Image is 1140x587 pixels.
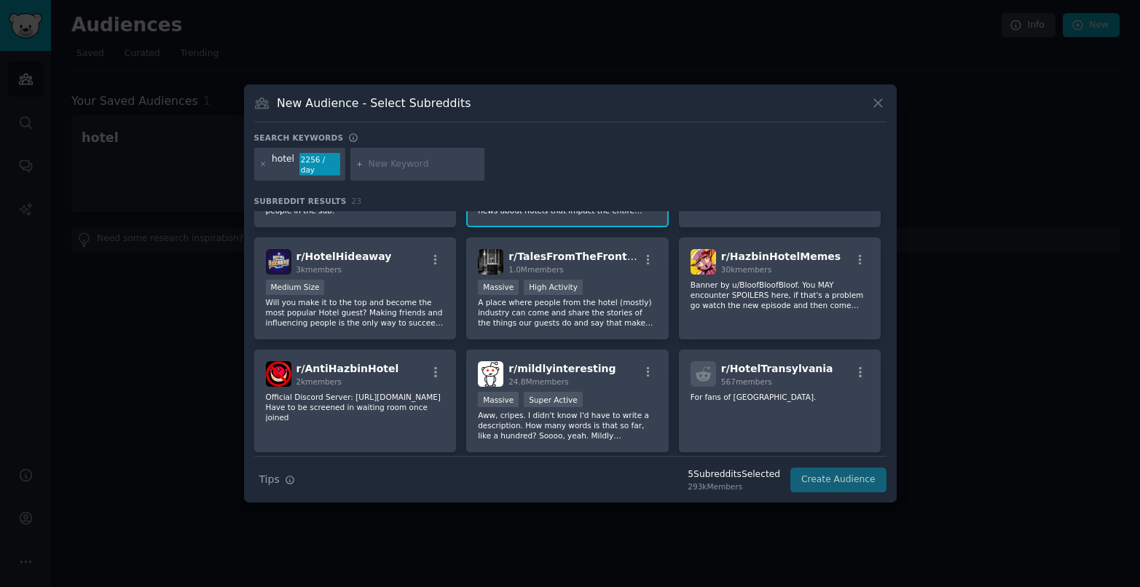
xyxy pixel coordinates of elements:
[369,158,479,171] input: New Keyword
[508,265,564,274] span: 1.0M members
[299,153,340,176] div: 2256 / day
[524,392,583,407] div: Super Active
[272,153,294,176] div: hotel
[508,251,655,262] span: r/ TalesFromTheFrontDesk
[721,377,772,386] span: 567 members
[266,280,325,295] div: Medium Size
[688,468,780,481] div: 5 Subreddit s Selected
[478,249,503,275] img: TalesFromTheFrontDesk
[478,361,503,387] img: mildlyinteresting
[296,251,392,262] span: r/ HotelHideaway
[688,481,780,492] div: 293k Members
[478,297,657,328] p: A place where people from the hotel (mostly) industry can come and share the stories of the thing...
[296,377,342,386] span: 2k members
[524,280,583,295] div: High Activity
[266,249,291,275] img: HotelHideaway
[266,361,291,387] img: AntiHazbinHotel
[296,363,399,374] span: r/ AntiHazbinHotel
[691,392,870,402] p: For fans of [GEOGRAPHIC_DATA].
[508,363,616,374] span: r/ mildlyinteresting
[721,251,841,262] span: r/ HazbinHotelMemes
[352,197,362,205] span: 23
[508,377,568,386] span: 24.8M members
[478,392,519,407] div: Massive
[296,265,342,274] span: 3k members
[266,392,445,422] p: Official Discord Server: [URL][DOMAIN_NAME] Have to be screened in waiting room once joined
[478,410,657,441] p: Aww, cripes. I didn't know I'd have to write a description. How many words is that so far, like a...
[721,363,833,374] span: r/ HotelTransylvania
[254,196,347,206] span: Subreddit Results
[478,280,519,295] div: Massive
[691,249,716,275] img: HazbinHotelMemes
[254,467,300,492] button: Tips
[254,133,344,143] h3: Search keywords
[259,472,280,487] span: Tips
[691,280,870,310] p: Banner by u/BloofBloofBloof. You MAY encounter SPOILERS here, if that's a problem go watch the ne...
[266,297,445,328] p: Will you make it to the top and become the most popular Hotel guest? Making friends and influenci...
[277,95,471,111] h3: New Audience - Select Subreddits
[721,265,771,274] span: 30k members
